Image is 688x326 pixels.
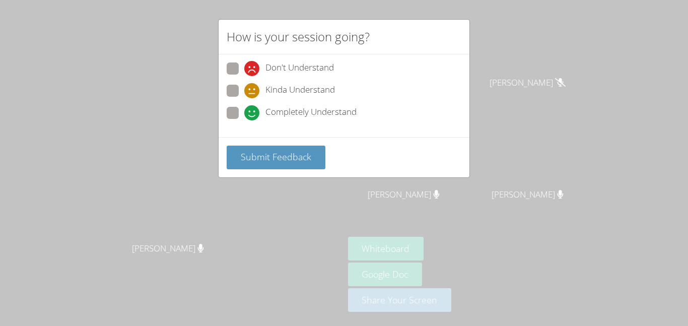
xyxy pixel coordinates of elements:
h2: How is your session going? [227,28,370,46]
span: Completely Understand [265,105,357,120]
span: Don't Understand [265,61,334,76]
span: Kinda Understand [265,83,335,98]
span: Submit Feedback [241,151,311,163]
button: Submit Feedback [227,146,325,169]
